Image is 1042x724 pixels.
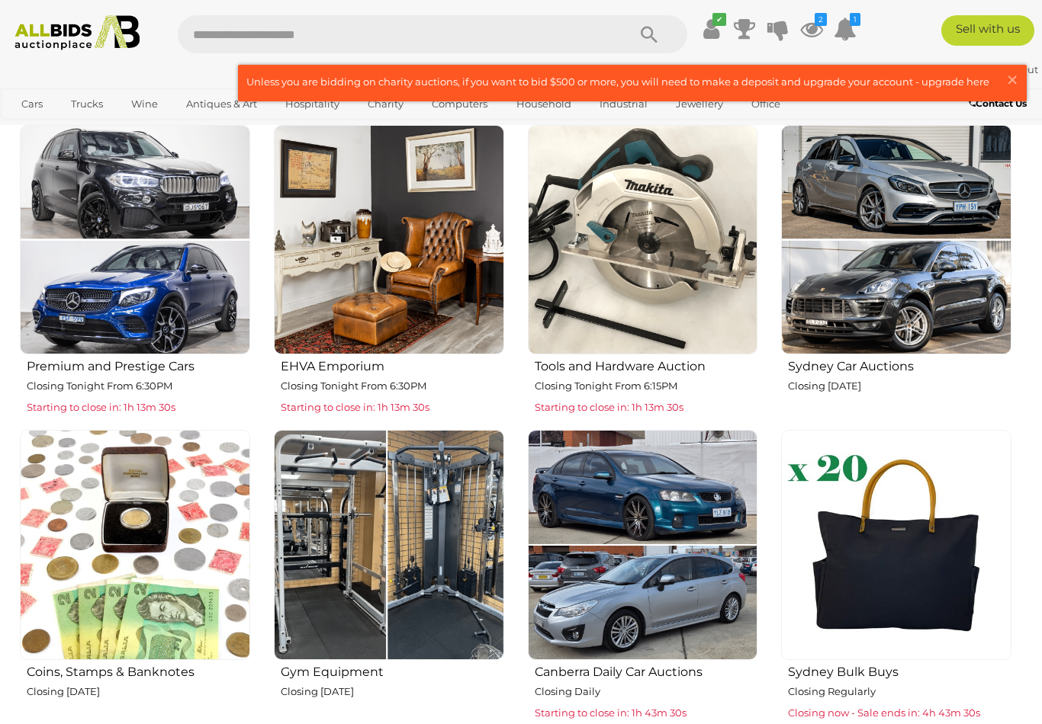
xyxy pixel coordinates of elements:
a: Trucks [61,91,113,117]
h2: Sydney Bulk Buys [788,662,1011,679]
a: Cars [11,91,53,117]
a: Sports [11,117,63,142]
p: Closing Daily [535,683,758,700]
h2: Sydney Car Auctions [788,356,1011,373]
img: Tools and Hardware Auction [528,125,758,355]
p: Closing Regularly [788,683,1011,700]
a: Sell with us [941,15,1034,46]
a: [GEOGRAPHIC_DATA] [71,117,199,142]
button: Search [611,15,687,53]
a: Household [507,91,581,117]
a: Sydney Bulk Buys Closing Regularly Closing now - Sale ends in: 4h 43m 30s [780,429,1011,723]
p: Closing Tonight From 6:30PM [27,377,250,395]
h2: Tools and Hardware Auction [535,356,758,373]
span: | [989,63,992,75]
a: ✔ [699,15,722,43]
a: Jewellery [666,91,733,117]
span: Closing now - Sale ends in: 4h 43m 30s [788,706,980,719]
img: Gym Equipment [274,430,504,660]
a: Canberra Daily Car Auctions Closing Daily Starting to close in: 1h 43m 30s [527,429,758,723]
img: Sydney Car Auctions [781,125,1011,355]
a: [PERSON_NAME] [888,63,989,75]
a: 2 [800,15,823,43]
a: Antiques & Art [176,91,267,117]
a: Wine [121,91,168,117]
span: Starting to close in: 1h 13m 30s [535,401,683,413]
h2: Coins, Stamps & Banknotes [27,662,250,679]
p: Closing [DATE] [788,377,1011,395]
i: 2 [815,13,827,26]
p: Closing [DATE] [281,683,504,700]
a: Charity [358,91,413,117]
b: Contact Us [969,98,1027,109]
a: Computers [422,91,497,117]
a: Coins, Stamps & Banknotes Closing [DATE] [19,429,250,723]
span: Starting to close in: 1h 13m 30s [281,401,429,413]
img: Allbids.com.au [8,15,146,50]
a: Gym Equipment Closing [DATE] [273,429,504,723]
p: Closing [DATE] [27,683,250,700]
h2: EHVA Emporium [281,356,504,373]
span: Starting to close in: 1h 13m 30s [27,401,175,413]
a: 1 [834,15,857,43]
a: Industrial [590,91,658,117]
strong: [PERSON_NAME] [888,63,986,75]
a: Sign Out [994,63,1038,75]
img: Premium and Prestige Cars [20,125,250,355]
a: Hospitality [275,91,349,117]
a: EHVA Emporium Closing Tonight From 6:30PM Starting to close in: 1h 13m 30s [273,124,504,418]
span: Starting to close in: 1h 43m 30s [535,706,687,719]
span: × [1005,65,1019,95]
p: Closing Tonight From 6:15PM [535,377,758,395]
a: Premium and Prestige Cars Closing Tonight From 6:30PM Starting to close in: 1h 13m 30s [19,124,250,418]
h2: Premium and Prestige Cars [27,356,250,373]
a: Contact Us [969,95,1031,112]
img: Sydney Bulk Buys [781,430,1011,660]
img: EHVA Emporium [274,125,504,355]
img: Coins, Stamps & Banknotes [20,430,250,660]
p: Closing Tonight From 6:30PM [281,377,504,395]
i: 1 [850,13,860,26]
i: ✔ [712,13,726,26]
img: Canberra Daily Car Auctions [528,430,758,660]
h2: Canberra Daily Car Auctions [535,662,758,679]
a: Sydney Car Auctions Closing [DATE] [780,124,1011,418]
h2: Gym Equipment [281,662,504,679]
a: Tools and Hardware Auction Closing Tonight From 6:15PM Starting to close in: 1h 13m 30s [527,124,758,418]
a: Office [741,91,790,117]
